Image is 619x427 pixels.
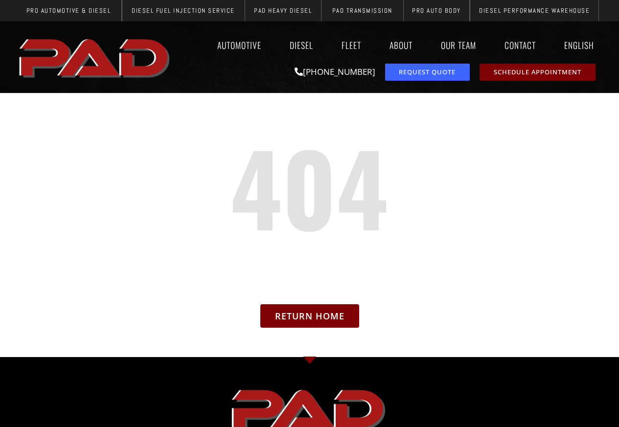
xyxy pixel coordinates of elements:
[432,34,485,56] a: Our Team
[254,7,312,14] span: PAD Heavy Diesel
[412,7,461,14] span: Pro Auto Body
[380,34,422,56] a: About
[16,31,175,84] a: pro automotive and diesel home page
[399,69,456,75] span: Request Quote
[480,64,596,81] a: schedule repair or service appointment
[21,98,598,274] h2: 404
[26,7,111,14] span: Pro Automotive & Diesel
[275,312,344,320] span: Return Home
[260,304,359,328] a: Return Home
[175,34,603,56] nav: Menu
[555,34,603,56] a: English
[332,34,370,56] a: Fleet
[132,7,235,14] span: Diesel Fuel Injection Service
[495,34,545,56] a: Contact
[479,7,590,14] span: Diesel Performance Warehouse
[16,31,175,84] img: The image shows the word "PAD" in bold, red, uppercase letters with a slight shadow effect.
[295,66,375,77] a: [PHONE_NUMBER]
[332,7,392,14] span: PAD Transmission
[494,69,581,75] span: Schedule Appointment
[208,34,271,56] a: Automotive
[280,34,322,56] a: Diesel
[385,64,470,81] a: request a service or repair quote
